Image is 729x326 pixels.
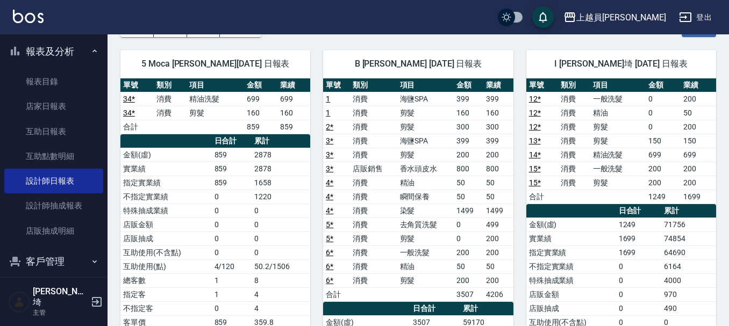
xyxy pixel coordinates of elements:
[252,218,310,231] td: 0
[212,190,252,204] td: 0
[483,259,513,273] td: 50
[244,78,277,92] th: 金額
[616,259,662,273] td: 0
[252,162,310,176] td: 2878
[212,301,252,315] td: 0
[681,190,716,204] td: 1699
[244,120,277,134] td: 859
[454,162,483,176] td: 800
[252,190,310,204] td: 1220
[4,219,103,243] a: 店販抽成明細
[120,301,212,315] td: 不指定客
[558,106,590,120] td: 消費
[526,78,558,92] th: 單號
[454,106,483,120] td: 160
[661,245,716,259] td: 64690
[212,176,252,190] td: 859
[539,59,703,69] span: I [PERSON_NAME]埼 [DATE] 日報表
[646,190,681,204] td: 1249
[252,134,310,148] th: 累計
[454,176,483,190] td: 50
[558,148,590,162] td: 消費
[133,59,297,69] span: 5 Moca [PERSON_NAME][DATE] 日報表
[323,78,350,92] th: 單號
[350,245,397,259] td: 消費
[397,134,454,148] td: 海鹽SPA
[277,78,311,92] th: 業績
[661,231,716,245] td: 74854
[454,231,483,245] td: 0
[277,106,311,120] td: 160
[397,92,454,106] td: 海鹽SPA
[154,78,187,92] th: 類別
[559,6,670,28] button: 上越員[PERSON_NAME]
[454,218,483,231] td: 0
[397,204,454,218] td: 染髮
[558,162,590,176] td: 消費
[326,95,330,103] a: 1
[336,59,500,69] span: B [PERSON_NAME] [DATE] 日報表
[350,218,397,231] td: 消費
[590,148,646,162] td: 精油洗髮
[212,218,252,231] td: 0
[120,190,212,204] td: 不指定實業績
[252,204,310,218] td: 0
[681,106,716,120] td: 50
[397,78,454,92] th: 項目
[397,218,454,231] td: 去角質洗髮
[350,231,397,245] td: 消費
[454,204,483,218] td: 1499
[350,120,397,134] td: 消費
[252,231,310,245] td: 0
[4,193,103,218] a: 設計師抽成報表
[590,134,646,148] td: 剪髮
[212,134,252,148] th: 日合計
[483,245,513,259] td: 200
[4,69,103,94] a: 報表目錄
[4,275,103,303] button: 員工及薪資
[526,245,616,259] td: 指定實業績
[397,231,454,245] td: 剪髮
[661,273,716,287] td: 4000
[558,92,590,106] td: 消費
[526,78,716,204] table: a dense table
[646,78,681,92] th: 金額
[526,231,616,245] td: 實業績
[681,120,716,134] td: 200
[397,259,454,273] td: 精油
[646,148,681,162] td: 699
[252,287,310,301] td: 4
[616,273,662,287] td: 0
[212,162,252,176] td: 859
[212,231,252,245] td: 0
[120,78,154,92] th: 單號
[187,92,244,106] td: 精油洗髮
[526,259,616,273] td: 不指定實業績
[590,92,646,106] td: 一般洗髮
[397,120,454,134] td: 剪髮
[397,162,454,176] td: 香水頭皮水
[483,78,513,92] th: 業績
[483,92,513,106] td: 399
[252,259,310,273] td: 50.2/1506
[454,92,483,106] td: 399
[350,78,397,92] th: 類別
[483,190,513,204] td: 50
[397,106,454,120] td: 剪髮
[661,301,716,315] td: 490
[120,120,154,134] td: 合計
[454,287,483,301] td: 3507
[350,148,397,162] td: 消費
[590,120,646,134] td: 剪髮
[120,148,212,162] td: 金額(虛)
[483,218,513,231] td: 499
[120,259,212,273] td: 互助使用(點)
[252,148,310,162] td: 2878
[397,273,454,287] td: 剪髮
[558,176,590,190] td: 消費
[212,259,252,273] td: 4/120
[646,92,681,106] td: 0
[397,190,454,204] td: 瞬間保養
[120,231,212,245] td: 店販抽成
[350,273,397,287] td: 消費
